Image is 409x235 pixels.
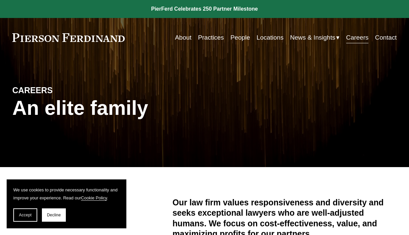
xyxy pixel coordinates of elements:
button: Accept [13,208,37,222]
p: We use cookies to provide necessary functionality and improve your experience. Read our . [13,186,120,202]
a: Careers [346,31,368,44]
section: Cookie banner [7,179,126,228]
a: Contact [375,31,397,44]
button: Decline [42,208,66,222]
a: About [175,31,192,44]
h1: An elite family [12,97,204,119]
a: Cookie Policy [81,195,107,200]
span: Decline [47,213,61,217]
span: News & Insights [290,32,335,43]
a: folder dropdown [290,31,340,44]
h4: CAREERS [12,85,108,96]
a: Locations [257,31,284,44]
span: Accept [19,213,32,217]
a: Practices [198,31,224,44]
a: People [230,31,250,44]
